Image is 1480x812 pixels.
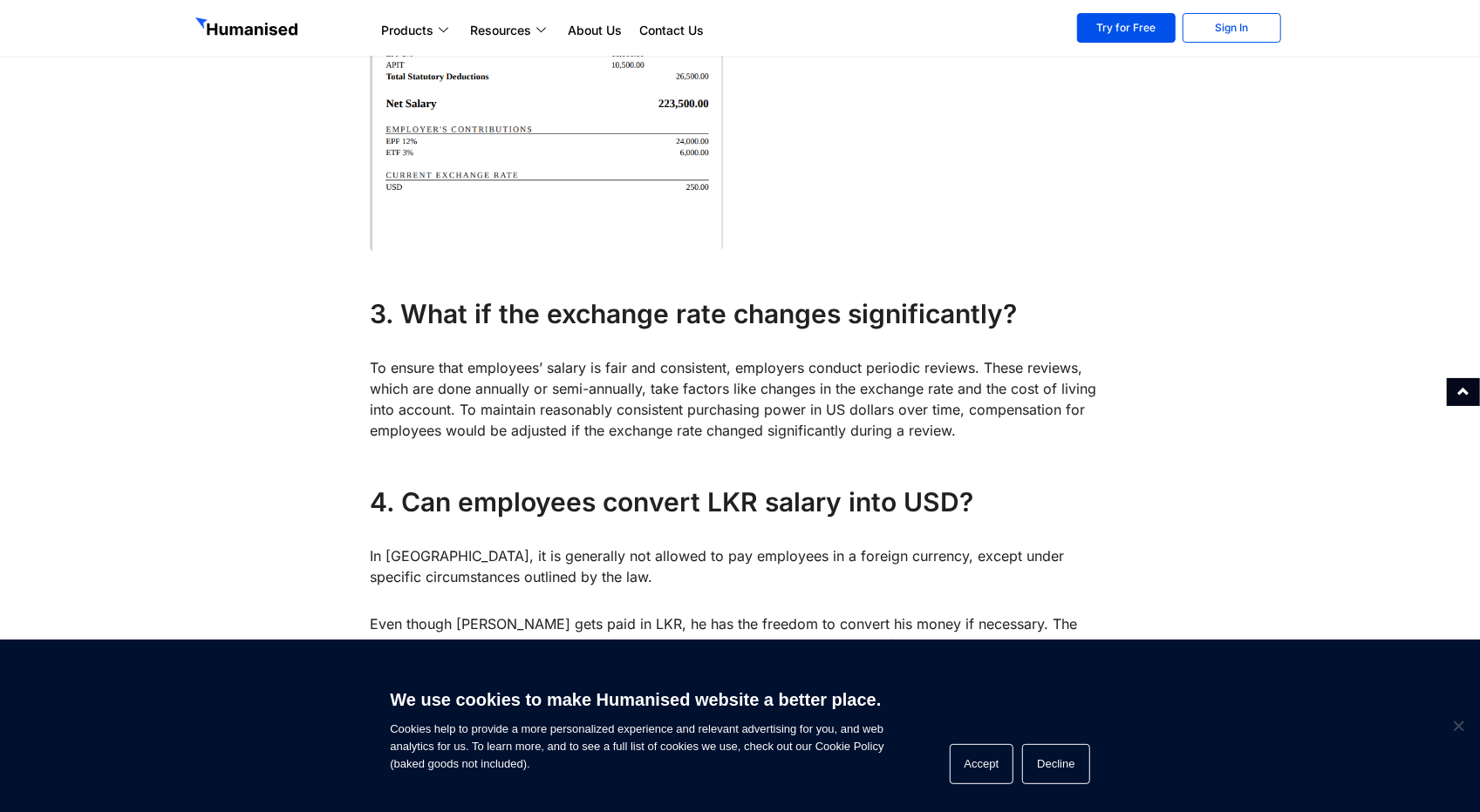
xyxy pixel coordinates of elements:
a: Products [372,20,461,41]
a: Resources [461,20,559,41]
a: About Us [559,20,631,41]
p: Even though [PERSON_NAME] gets paid in LKR, he has the freedom to convert his money if necessary.... [370,613,1110,697]
a: Sign In [1183,13,1281,43]
button: Accept [950,744,1014,784]
span: Cookies help to provide a more personalized experience and relevant advertising for you, and web ... [390,679,883,773]
h4: 3. What if the exchange rate changes significantly? [370,296,1110,331]
button: Decline [1022,744,1089,784]
p: In [GEOGRAPHIC_DATA], it is generally not allowed to pay employees in a foreign currency, except ... [370,545,1110,587]
a: Try for Free [1077,13,1176,43]
a: Contact Us [631,20,713,41]
p: To ensure that employees’ salary is fair and consistent, employers conduct periodic reviews. Thes... [370,357,1110,441]
h4: 4. Can employees convert LKR salary into USD? [370,484,1110,519]
span: Decline [1449,717,1467,734]
img: GetHumanised Logo [195,17,302,40]
h6: We use cookies to make Humanised website a better place. [390,687,883,712]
